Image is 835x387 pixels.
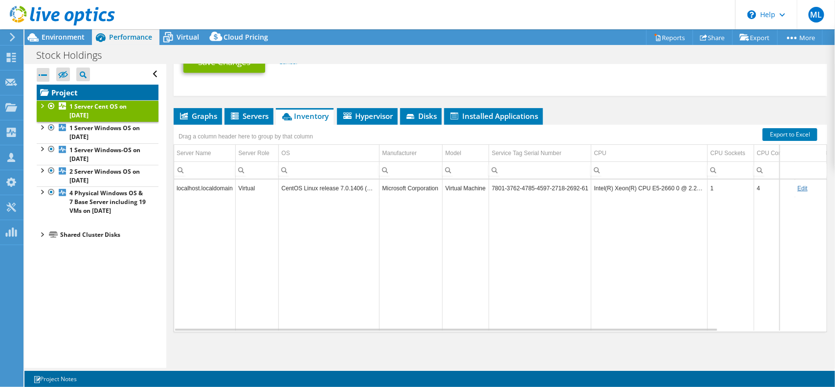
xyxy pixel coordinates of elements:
a: 2 Server Windows OS on [DATE] [37,165,158,186]
span: Virtual [177,32,199,42]
b: 1 Server Cent OS on [DATE] [69,102,127,119]
div: Server Role [238,147,269,159]
td: Server Name Column [174,145,236,162]
svg: \n [747,10,756,19]
span: Servers [229,111,269,121]
a: 1 Server Cent OS on [DATE] [37,100,158,122]
span: Inventory [281,111,329,121]
span: Environment [42,32,85,42]
a: Project Notes [26,373,84,385]
span: Performance [109,32,152,42]
td: CPU Column [591,145,708,162]
td: Manufacturer Column [380,145,443,162]
td: Column CPU Sockets, Filter cell [708,161,754,179]
div: CPU Cores [757,147,787,159]
b: 4 Physical Windows OS & 7 Base Server including 19 VMs on [DATE] [69,189,146,215]
td: CPU Cores Column [754,145,795,162]
td: Column CPU Sockets, Value 1 [708,180,754,197]
div: Drag a column header here to group by that column [176,130,316,143]
a: Export to Excel [763,128,817,141]
div: CPU Sockets [710,147,745,159]
td: Column CPU, Filter cell [591,161,708,179]
td: Column OS, Filter cell [279,161,380,179]
a: Export [732,30,778,45]
td: Column Service Tag Serial Number, Value 7801-3762-4785-4597-2718-2692-61 [489,180,591,197]
div: OS [281,147,290,159]
b: 2 Server Windows OS on [DATE] [69,167,140,184]
a: 1 Server Windows-OS on [DATE] [37,143,158,165]
td: OS Column [279,145,380,162]
td: Column CPU, Value Intel(R) Xeon(R) CPU E5-2660 0 @ 2.20GHz [591,180,708,197]
a: More [777,30,823,45]
div: CPU [594,147,606,159]
div: Server Name [177,147,211,159]
td: Column Server Role, Filter cell [236,161,279,179]
div: Virtual [238,182,276,194]
span: Hypervisor [342,111,393,121]
h1: Stock Holdings [32,50,117,61]
td: Column Manufacturer, Filter cell [380,161,443,179]
td: Column Server Role, Value Virtual [236,180,279,197]
a: Share [693,30,733,45]
div: Model [445,147,461,159]
a: Project [37,85,158,100]
td: Column Server Name, Filter cell [174,161,236,179]
td: Column Model, Value Virtual Machine [443,180,489,197]
span: Cloud Pricing [224,32,268,42]
td: Column OS, Value CentOS Linux release 7.0.1406 (Core) [279,180,380,197]
div: Shared Cluster Disks [60,229,158,241]
a: 1 Server Windows OS on [DATE] [37,122,158,143]
div: Manufacturer [382,147,417,159]
a: Edit [797,185,808,192]
span: Installed Applications [449,111,538,121]
td: Service Tag Serial Number Column [489,145,591,162]
td: CPU Sockets Column [708,145,754,162]
td: Server Role Column [236,145,279,162]
a: Reports [646,30,693,45]
td: Column Service Tag Serial Number, Filter cell [489,161,591,179]
td: Column Server Name, Value localhost.localdomain [174,180,236,197]
td: Column CPU Cores, Filter cell [754,161,795,179]
span: Disks [405,111,437,121]
div: Service Tag Serial Number [492,147,562,159]
div: Data grid [174,125,827,333]
a: 4 Physical Windows OS & 7 Base Server including 19 VMs on [DATE] [37,186,158,217]
span: ML [809,7,824,23]
span: Graphs [179,111,217,121]
td: Column CPU Cores, Value 4 [754,180,795,197]
td: Column Manufacturer, Value Microsoft Corporation [380,180,443,197]
b: 1 Server Windows OS on [DATE] [69,124,140,141]
td: Column Model, Filter cell [443,161,489,179]
td: Model Column [443,145,489,162]
b: 1 Server Windows-OS on [DATE] [69,146,140,163]
a: Cancel [279,58,297,66]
